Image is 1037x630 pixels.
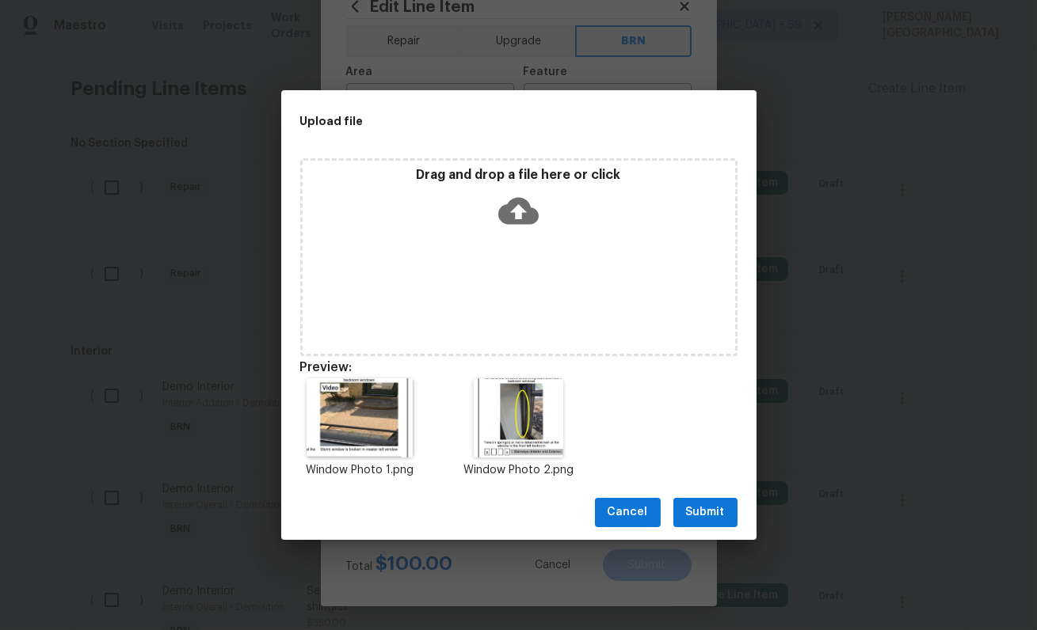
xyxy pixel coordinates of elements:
h2: Upload file [300,112,666,130]
img: pD0AAAAAElFTkSuQmCC [474,378,562,457]
p: Drag and drop a file here or click [303,167,735,184]
img: M+my7VnAkyACTABJsAEFE2AHRhFq5eFYwJMgAkwASagTALswChTrywVE2ACTIAJMAFFE2AHRtHqZeGYABNgAkyACSiTADswyt... [307,378,413,457]
p: Window Photo 1.png [300,462,421,479]
p: Window Photo 2.png [458,462,578,479]
span: Cancel [608,503,648,522]
button: Cancel [595,498,661,527]
button: Submit [673,498,738,527]
span: Submit [686,503,725,522]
